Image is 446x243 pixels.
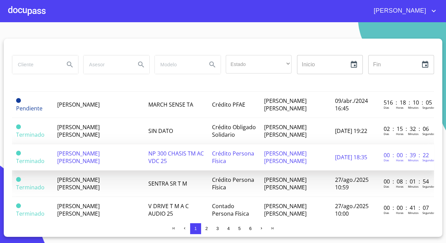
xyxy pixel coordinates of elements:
[384,151,430,159] p: 00 : 00 : 39 : 22
[369,5,430,16] span: [PERSON_NAME]
[223,223,234,234] button: 4
[384,99,430,106] p: 516 : 18 : 10 : 05
[148,101,193,108] span: MARCH SENSE TA
[57,150,100,165] span: [PERSON_NAME] [PERSON_NAME]
[57,176,100,191] span: [PERSON_NAME] [PERSON_NAME]
[384,178,430,185] p: 00 : 08 : 01 : 54
[335,153,367,161] span: [DATE] 18:35
[16,210,45,217] span: Terminado
[335,176,369,191] span: 27/ago./2025 10:59
[201,223,212,234] button: 2
[212,101,245,108] span: Crédito PFAE
[264,202,307,217] span: [PERSON_NAME] [PERSON_NAME]
[384,204,430,212] p: 00 : 00 : 41 : 07
[62,56,78,73] button: Search
[335,202,369,217] span: 27/ago./2025 10:00
[264,176,307,191] span: [PERSON_NAME] [PERSON_NAME]
[16,157,45,165] span: Terminado
[408,132,419,136] p: Minutos
[212,176,254,191] span: Crédito Persona Física
[148,150,204,165] span: NP 300 CHASIS TM AC VDC 25
[227,226,230,231] span: 4
[422,211,435,215] p: Segundos
[148,202,189,217] span: V DRIVE T M A C AUDIO 25
[57,202,100,217] span: [PERSON_NAME] [PERSON_NAME]
[205,226,208,231] span: 2
[396,106,404,109] p: Horas
[190,223,201,234] button: 1
[16,177,21,182] span: Terminado
[16,98,21,103] span: Pendiente
[212,202,249,217] span: Contado Persona Física
[57,101,100,108] span: [PERSON_NAME]
[408,185,419,188] p: Minutos
[16,105,42,112] span: Pendiente
[133,56,149,73] button: Search
[335,97,368,112] span: 09/abr./2024 16:45
[396,211,404,215] p: Horas
[194,226,197,231] span: 1
[408,106,419,109] p: Minutos
[212,150,254,165] span: Crédito Persona Física
[384,125,430,133] p: 02 : 15 : 32 : 06
[245,223,256,234] button: 6
[384,132,389,136] p: Dias
[234,223,245,234] button: 5
[384,158,389,162] p: Dias
[264,97,307,112] span: [PERSON_NAME] [PERSON_NAME]
[396,185,404,188] p: Horas
[204,56,221,73] button: Search
[396,158,404,162] p: Horas
[335,127,367,135] span: [DATE] 19:22
[422,185,435,188] p: Segundos
[264,150,307,165] span: [PERSON_NAME] [PERSON_NAME]
[249,226,251,231] span: 6
[16,124,21,129] span: Terminado
[369,5,438,16] button: account of current user
[84,55,130,74] input: search
[212,123,256,138] span: Crédito Obligado Solidario
[12,55,59,74] input: search
[264,123,307,138] span: [PERSON_NAME] [PERSON_NAME]
[422,106,435,109] p: Segundos
[16,151,21,156] span: Terminado
[238,226,240,231] span: 5
[57,123,100,138] span: [PERSON_NAME] [PERSON_NAME]
[384,185,389,188] p: Dias
[422,158,435,162] p: Segundos
[226,55,292,73] div: ​
[148,180,187,187] span: SENTRA SR T M
[216,226,219,231] span: 3
[422,132,435,136] p: Segundos
[155,55,201,74] input: search
[408,158,419,162] p: Minutos
[16,131,45,138] span: Terminado
[16,203,21,208] span: Terminado
[212,223,223,234] button: 3
[384,106,389,109] p: Dias
[384,211,389,215] p: Dias
[16,184,45,191] span: Terminado
[396,132,404,136] p: Horas
[408,211,419,215] p: Minutos
[148,127,173,135] span: SIN DATO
